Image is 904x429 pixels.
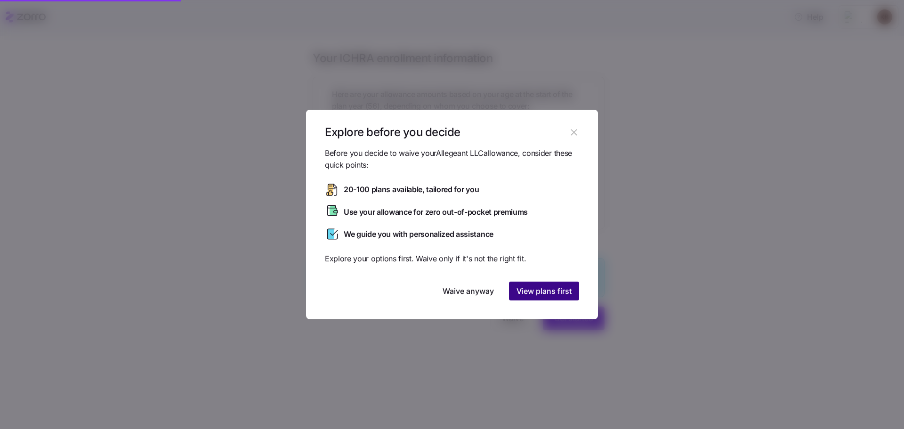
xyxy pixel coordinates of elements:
[325,253,579,265] span: Explore your options first. Waive only if it's not the right fit.
[325,125,566,139] h1: Explore before you decide
[344,228,493,240] span: We guide you with personalized assistance
[435,282,501,300] button: Waive anyway
[344,206,528,218] span: Use your allowance for zero out-of-pocket premiums
[443,285,494,297] span: Waive anyway
[517,285,572,297] span: View plans first
[509,282,579,300] button: View plans first
[325,147,579,171] span: Before you decide to waive your Allegeant LLC allowance, consider these quick points:
[344,184,479,195] span: 20-100 plans available, tailored for you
